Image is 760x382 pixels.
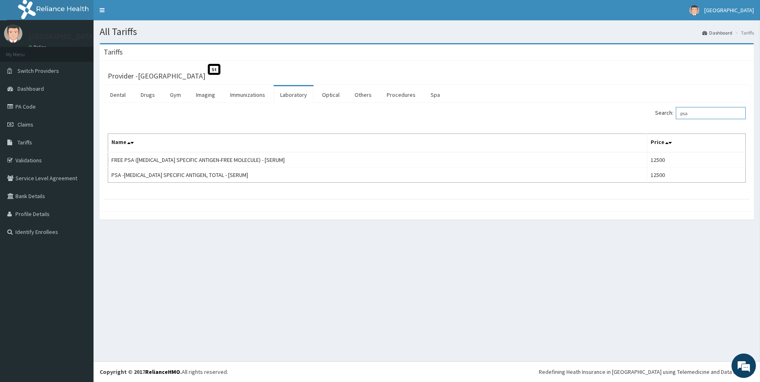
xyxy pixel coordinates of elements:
a: Imaging [189,86,222,103]
div: Redefining Heath Insurance in [GEOGRAPHIC_DATA] using Telemedicine and Data Science! [539,368,754,376]
td: PSA -[MEDICAL_DATA] SPECIFIC ANTIGEN, TOTAL - [SERUM] [108,168,647,183]
a: Online [28,44,48,50]
textarea: Type your message and hit 'Enter' [4,222,155,251]
span: St [208,64,220,75]
li: Tariffs [733,29,754,36]
td: FREE PSA ([MEDICAL_DATA] SPECIFIC ANTIGEN-FREE MOLECULE) - [SERUM] [108,152,647,168]
h3: Tariffs [104,48,123,56]
a: Dashboard [702,29,732,36]
a: Laboratory [274,86,314,103]
span: Claims [17,121,33,128]
th: Price [647,134,745,153]
span: [GEOGRAPHIC_DATA] [704,7,754,14]
span: Switch Providers [17,67,59,74]
span: Tariffs [17,139,32,146]
a: Others [348,86,378,103]
a: Procedures [380,86,422,103]
a: Optical [316,86,346,103]
a: RelianceHMO [145,368,180,375]
img: d_794563401_company_1708531726252_794563401 [15,41,33,61]
th: Name [108,134,647,153]
a: Dental [104,86,132,103]
label: Search: [655,107,746,119]
div: Chat with us now [42,46,137,56]
footer: All rights reserved. [94,361,760,382]
span: We're online! [47,103,112,185]
span: Dashboard [17,85,44,92]
a: Gym [163,86,187,103]
img: User Image [689,5,699,15]
img: User Image [4,24,22,43]
a: Drugs [134,86,161,103]
h3: Provider - [GEOGRAPHIC_DATA] [108,72,205,80]
div: Minimize live chat window [133,4,153,24]
a: Spa [424,86,446,103]
strong: Copyright © 2017 . [100,368,182,375]
p: [GEOGRAPHIC_DATA] [28,33,96,40]
td: 12500 [647,152,745,168]
td: 12500 [647,168,745,183]
input: Search: [676,107,746,119]
a: Immunizations [224,86,272,103]
h1: All Tariffs [100,26,754,37]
